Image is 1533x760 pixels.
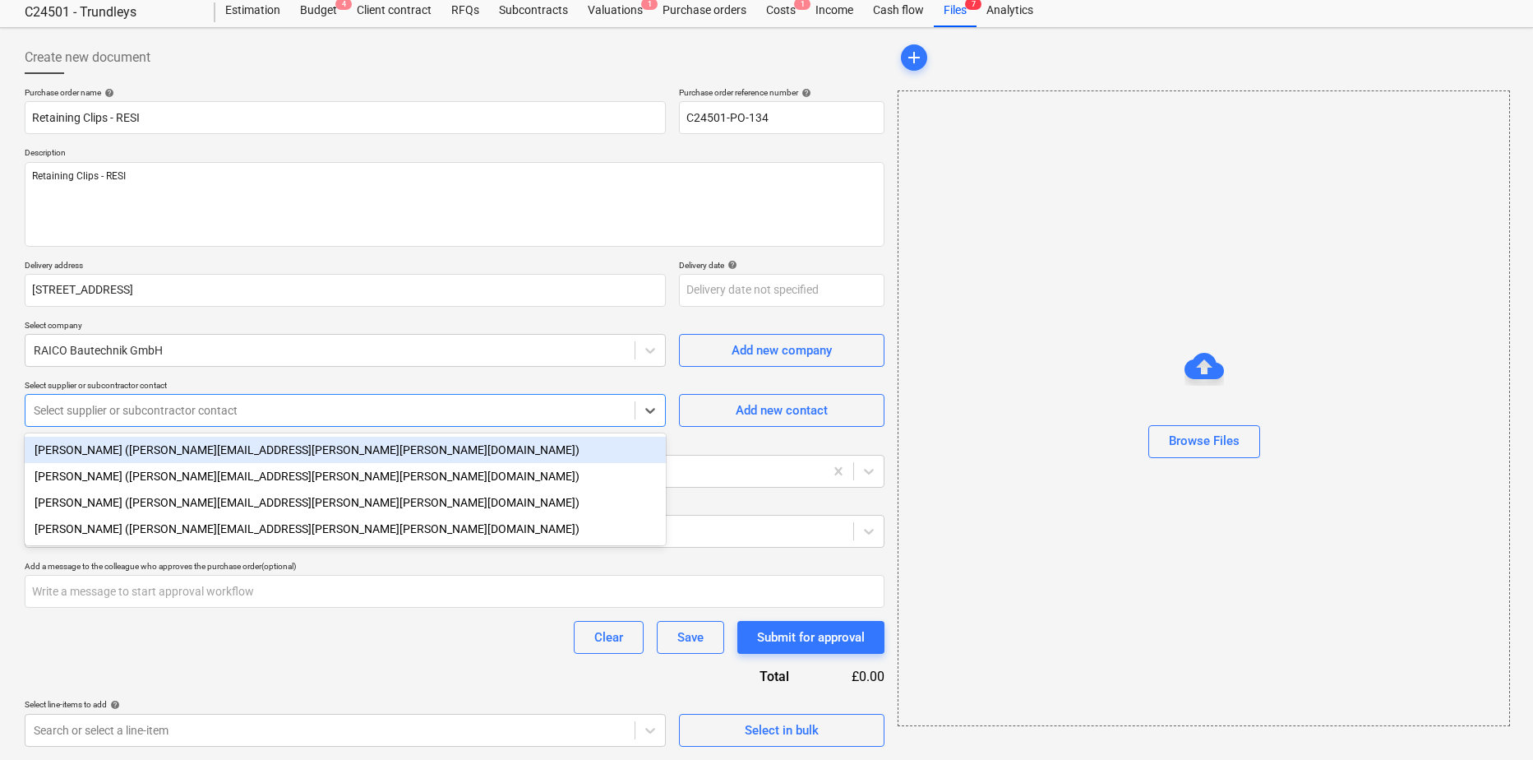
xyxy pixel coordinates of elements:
[25,87,666,98] div: Purchase order name
[679,394,884,427] button: Add new contact
[25,4,196,21] div: C24501 - Trundleys
[679,274,884,307] input: Delivery date not specified
[25,561,884,572] div: Add a message to the colleague who approves the purchase order (optional)
[25,147,884,161] p: Description
[1148,425,1260,458] button: Browse Files
[898,90,1510,726] div: Browse Files
[25,463,666,489] div: Neil Banting (neil.banting@raico.com)
[757,627,865,648] div: Submit for approval
[732,340,832,361] div: Add new company
[736,400,828,421] div: Add new contact
[679,260,884,271] div: Delivery date
[904,48,924,67] span: add
[25,699,666,710] div: Select line-items to add
[25,101,666,134] input: Document name
[25,380,666,394] p: Select supplier or subcontractor contact
[745,720,819,741] div: Select in bulk
[657,621,724,654] button: Save
[679,101,884,134] input: Reference number
[798,88,811,98] span: help
[679,87,884,98] div: Purchase order reference number
[25,320,666,334] p: Select company
[677,627,704,648] div: Save
[815,667,884,686] div: £0.00
[25,575,884,608] input: Write a message to start approval workflow
[25,489,666,516] div: Martin Schuler (martin.schuler@raico.com)
[25,437,666,463] div: Carl Johnson (carl.johnson@raico.com)
[594,627,623,648] div: Clear
[671,667,815,686] div: Total
[574,621,644,654] button: Clear
[107,700,120,710] span: help
[25,48,150,67] span: Create new document
[25,463,666,489] div: [PERSON_NAME] ([PERSON_NAME][EMAIL_ADDRESS][PERSON_NAME][PERSON_NAME][DOMAIN_NAME])
[25,516,666,542] div: Tracey Hall (tracey.hall@raico.com)
[1169,430,1240,452] div: Browse Files
[25,516,666,542] div: [PERSON_NAME] ([PERSON_NAME][EMAIL_ADDRESS][PERSON_NAME][PERSON_NAME][DOMAIN_NAME])
[679,334,884,367] button: Add new company
[25,274,666,307] input: Delivery address
[737,621,884,654] button: Submit for approval
[724,260,737,270] span: help
[25,437,666,463] div: [PERSON_NAME] ([PERSON_NAME][EMAIL_ADDRESS][PERSON_NAME][PERSON_NAME][DOMAIN_NAME])
[679,714,884,747] button: Select in bulk
[25,260,666,274] p: Delivery address
[25,489,666,516] div: [PERSON_NAME] ([PERSON_NAME][EMAIL_ADDRESS][PERSON_NAME][PERSON_NAME][DOMAIN_NAME])
[101,88,114,98] span: help
[25,162,884,247] textarea: Retaining Clips - RESI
